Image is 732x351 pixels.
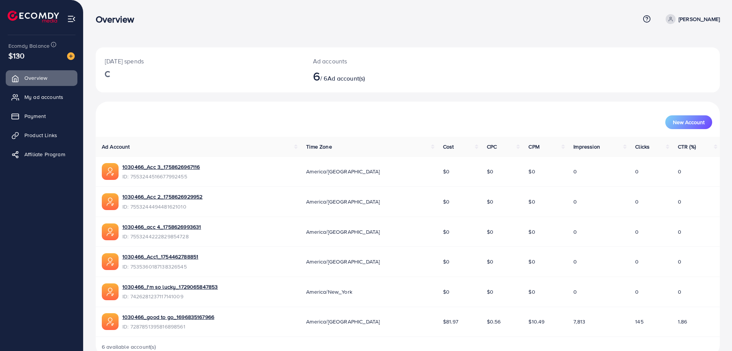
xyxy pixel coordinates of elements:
[443,258,449,265] span: $0
[635,288,639,296] span: 0
[105,57,295,66] p: [DATE] spends
[487,168,493,175] span: $0
[24,150,65,158] span: Affiliate Program
[573,168,577,175] span: 0
[678,288,681,296] span: 0
[122,223,201,231] a: 1030466_acc 4_1758626993631
[665,115,712,129] button: New Account
[573,143,600,150] span: Impression
[635,198,639,205] span: 0
[8,42,50,50] span: Ecomdy Balance
[122,253,198,260] a: 1030466_Acc1_1754462788851
[487,288,493,296] span: $0
[306,288,352,296] span: America/New_York
[678,168,681,175] span: 0
[573,288,577,296] span: 0
[102,223,119,240] img: ic-ads-acc.e4c84228.svg
[679,15,720,24] p: [PERSON_NAME]
[306,168,380,175] span: America/[GEOGRAPHIC_DATA]
[487,318,501,325] span: $0.56
[443,198,449,205] span: $0
[102,163,119,180] img: ic-ads-acc.e4c84228.svg
[306,318,380,325] span: America/[GEOGRAPHIC_DATA]
[443,288,449,296] span: $0
[102,283,119,300] img: ic-ads-acc.e4c84228.svg
[327,74,365,82] span: Ad account(s)
[528,143,539,150] span: CPM
[306,143,332,150] span: Time Zone
[443,143,454,150] span: Cost
[6,108,77,124] a: Payment
[528,288,535,296] span: $0
[635,318,643,325] span: 145
[663,14,720,24] a: [PERSON_NAME]
[102,143,130,150] span: Ad Account
[678,228,681,236] span: 0
[635,258,639,265] span: 0
[102,193,119,210] img: ic-ads-acc.e4c84228.svg
[635,228,639,236] span: 0
[24,93,63,101] span: My ad accounts
[67,15,76,23] img: menu
[573,228,577,236] span: 0
[6,70,77,86] a: Overview
[678,198,681,205] span: 0
[487,258,493,265] span: $0
[102,313,119,330] img: ic-ads-acc.e4c84228.svg
[122,233,201,240] span: ID: 7553244222829854728
[487,143,497,150] span: CPC
[122,323,214,330] span: ID: 7287851395816898561
[24,112,46,120] span: Payment
[102,253,119,270] img: ic-ads-acc.e4c84228.svg
[6,128,77,143] a: Product Links
[528,228,535,236] span: $0
[24,74,47,82] span: Overview
[122,313,214,321] a: 1030466_good to go_1696835167966
[528,318,544,325] span: $10.49
[102,343,156,351] span: 6 available account(s)
[678,318,687,325] span: 1.86
[306,198,380,205] span: America/[GEOGRAPHIC_DATA]
[96,14,140,25] h3: Overview
[6,147,77,162] a: Affiliate Program
[573,258,577,265] span: 0
[122,163,200,171] a: 1030466_Acc 3_1758626967116
[528,168,535,175] span: $0
[122,283,218,291] a: 1030466_I'm so lucky_1729065847853
[313,57,451,66] p: Ad accounts
[24,131,57,139] span: Product Links
[313,69,451,83] h2: / 6
[122,173,200,180] span: ID: 7553244516677992455
[6,89,77,105] a: My ad accounts
[67,52,75,60] img: image
[528,198,535,205] span: $0
[122,293,218,300] span: ID: 7426281237117141009
[487,228,493,236] span: $0
[678,143,696,150] span: CTR (%)
[673,120,705,125] span: New Account
[8,11,59,23] img: logo
[443,318,458,325] span: $81.97
[313,67,320,85] span: 6
[122,263,198,270] span: ID: 7535360187138326545
[443,168,449,175] span: $0
[306,258,380,265] span: America/[GEOGRAPHIC_DATA]
[573,198,577,205] span: 0
[573,318,585,325] span: 7,813
[306,228,380,236] span: America/[GEOGRAPHIC_DATA]
[8,50,25,61] span: $130
[635,168,639,175] span: 0
[635,143,650,150] span: Clicks
[122,203,202,210] span: ID: 7553244494481621010
[678,258,681,265] span: 0
[122,193,202,201] a: 1030466_Acc 2_1758626929952
[487,198,493,205] span: $0
[528,258,535,265] span: $0
[443,228,449,236] span: $0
